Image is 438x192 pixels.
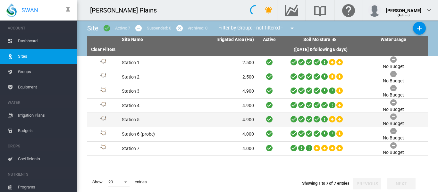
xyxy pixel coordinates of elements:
[188,36,257,44] th: Irrigated Area (Ha)
[90,116,117,124] div: Site Id: 4256
[188,142,257,156] td: 4.000
[214,22,300,35] div: Filter by Group: - not filtered -
[368,4,381,17] img: profile.jpg
[90,59,117,67] div: Site Id: 4252
[383,135,404,141] div: No Budget
[90,88,117,95] div: Site Id: 4254
[119,99,188,113] td: Station 4
[87,56,428,70] tr: Site Id: 4252 Station 1 2.500 No Budget
[18,64,72,79] span: Groups
[87,84,428,99] tr: Site Id: 4254 Station 3 4.900 No Budget
[188,25,207,31] div: Archived: 0
[188,84,257,98] td: 4.900
[119,70,188,84] td: Station 2
[413,22,426,35] button: Add New Site, define start date
[87,24,98,32] span: Site
[188,127,257,141] td: 4.000
[90,102,117,110] div: Site Id: 4255
[135,24,142,32] md-icon: icon-minus-circle
[108,179,113,184] div: 20
[284,6,299,14] md-icon: Go to the Data Hub
[115,25,130,31] div: Active: 7
[119,113,188,127] td: Station 5
[425,6,433,14] md-icon: icon-chevron-down
[386,5,421,11] div: [PERSON_NAME]
[8,97,72,108] span: WATER
[87,113,428,127] tr: Site Id: 4256 Station 5 4.900 No Budget
[341,6,356,14] md-icon: Click here for help
[119,127,188,141] td: Station 6 (probe)
[103,24,111,32] md-icon: icon-checkbox-marked-circle
[18,151,72,167] span: Coefficients
[416,24,423,32] md-icon: icon-plus
[398,13,410,17] span: (Admin)
[99,116,107,124] img: 1.svg
[359,36,428,44] th: Water Usage
[119,84,188,98] td: Station 3
[18,49,72,64] span: Sites
[383,106,404,113] div: No Budget
[383,121,404,127] div: No Budget
[99,130,107,138] img: 1.svg
[119,142,188,156] td: Station 7
[288,24,296,32] md-icon: icon-menu-down
[387,178,416,189] button: Next
[99,59,107,67] img: 1.svg
[90,6,163,15] div: [PERSON_NAME] Plains
[176,24,183,32] md-icon: icon-cancel
[90,177,105,188] span: Show
[18,123,72,138] span: Budgets
[147,25,171,31] div: Suspended: 0
[6,4,17,17] img: SWAN-Landscape-Logo-Colour-drop.png
[18,108,72,123] span: Irrigation Plans
[87,70,428,85] tr: Site Id: 4253 Station 2 2.500 No Budget
[87,142,428,156] tr: Site Id: 4258 Station 7 4.000 No Budget
[383,149,404,156] div: No Budget
[286,22,299,35] button: icon-menu-down
[64,6,72,14] md-icon: icon-pin
[90,145,117,152] div: Site Id: 4258
[265,6,273,14] md-icon: icon-bell-ring
[8,141,72,151] span: CROPS
[119,56,188,70] td: Station 1
[383,63,404,70] div: No Budget
[18,33,72,49] span: Dashboard
[257,36,282,44] th: Active
[91,47,116,52] a: Clear Filters
[8,23,72,33] span: ACCOUNT
[312,6,328,14] md-icon: Search the knowledge base
[87,127,428,142] tr: Site Id: 4257 Station 6 (probe) 4.000 No Budget
[99,145,107,152] img: 1.svg
[99,102,107,110] img: 1.svg
[302,181,350,186] span: Showing 1 to 7 of 7 entries
[8,169,72,179] span: NUTRIENTS
[21,6,38,14] span: SWAN
[262,4,275,17] button: icon-bell-ring
[87,99,428,113] tr: Site Id: 4255 Station 4 4.900 No Budget
[282,36,359,44] th: Soil Moisture
[18,79,72,95] span: Equipment
[188,113,257,127] td: 4.900
[90,130,117,138] div: Site Id: 4257
[99,88,107,95] img: 1.svg
[383,92,404,98] div: No Budget
[99,73,107,81] img: 1.svg
[90,73,117,81] div: Site Id: 4253
[383,78,404,84] div: No Budget
[188,70,257,84] td: 2.500
[282,44,359,56] th: ([DATE] & following 6 days)
[353,178,381,189] button: Previous
[132,177,149,188] span: entries
[188,99,257,113] td: 4.900
[188,56,257,70] td: 2.500
[119,36,188,44] th: Site Name
[330,36,338,44] md-icon: icon-help-circle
